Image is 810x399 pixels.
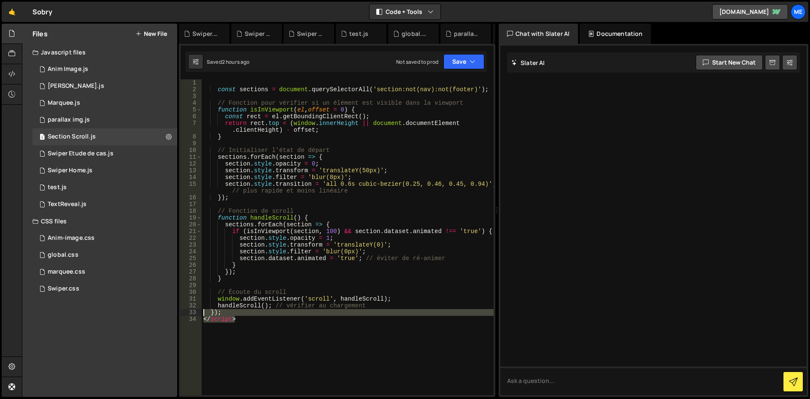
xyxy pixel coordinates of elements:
[181,248,202,255] div: 24
[181,269,202,275] div: 27
[181,214,202,221] div: 19
[181,154,202,160] div: 11
[32,61,177,78] div: 17376/48481.js
[48,65,88,73] div: Anim Image.js
[499,24,578,44] div: Chat with Slater AI
[297,30,324,38] div: Swiper Etude de cas.js
[207,58,250,65] div: Saved
[791,4,806,19] a: Me
[181,282,202,289] div: 29
[181,201,202,208] div: 17
[696,55,763,70] button: Start new chat
[181,113,202,120] div: 6
[181,275,202,282] div: 28
[181,133,202,140] div: 8
[32,162,177,179] div: 17376/48384.js
[181,100,202,106] div: 4
[181,120,202,133] div: 7
[181,93,202,100] div: 3
[48,268,85,276] div: marquee.css
[22,213,177,230] div: CSS files
[32,280,177,297] div: 17376/48386.css
[181,309,202,316] div: 33
[181,194,202,201] div: 16
[22,44,177,61] div: Javascript files
[443,54,484,69] button: Save
[32,230,177,247] div: 17376/48482.css
[32,179,177,196] div: 17376/48496.js
[181,296,202,302] div: 31
[511,59,545,67] h2: Slater AI
[48,99,80,107] div: Marquee.js
[32,78,177,95] div: 17376/48485.js
[48,167,92,174] div: Swiper Home.js
[349,30,368,38] div: test.js
[48,251,78,259] div: global.css
[181,289,202,296] div: 30
[396,58,438,65] div: Not saved to prod
[712,4,788,19] a: [DOMAIN_NAME]
[32,263,177,280] div: 17376/48372.css
[181,302,202,309] div: 32
[181,160,202,167] div: 12
[181,316,202,323] div: 34
[48,82,104,90] div: [PERSON_NAME].js
[181,242,202,248] div: 23
[181,255,202,262] div: 25
[32,29,48,38] h2: Files
[48,285,79,293] div: Swiper.css
[48,116,90,124] div: parallax img.js
[181,181,202,194] div: 15
[580,24,651,44] div: Documentation
[48,133,96,141] div: Section Scroll.js
[135,30,167,37] button: New File
[181,208,202,214] div: 18
[181,147,202,154] div: 10
[40,134,45,141] span: 1
[181,167,202,174] div: 13
[48,234,94,242] div: Anim-image.css
[181,174,202,181] div: 14
[181,235,202,242] div: 22
[32,128,177,145] div: 17376/48483.js
[181,79,202,86] div: 1
[245,30,272,38] div: Swiper Home.js
[181,106,202,113] div: 5
[402,30,429,38] div: global.css
[48,184,67,191] div: test.js
[370,4,440,19] button: Code + Tools
[181,140,202,147] div: 9
[32,7,52,17] div: Sobry
[32,145,177,162] div: 17376/48458.js
[2,2,22,22] a: 🤙
[48,150,113,157] div: Swiper Etude de cas.js
[32,247,177,263] div: 17376/48495.css
[32,111,177,128] div: 17376/48490.js
[32,196,177,213] div: 17376/48487.js
[181,221,202,228] div: 20
[48,201,86,208] div: TextReveal.js
[192,30,219,38] div: Swiper.css
[181,262,202,269] div: 26
[181,86,202,93] div: 2
[222,58,250,65] div: 2 hours ago
[32,95,177,111] div: 17376/48371.js
[454,30,481,38] div: parallax img.js
[181,228,202,235] div: 21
